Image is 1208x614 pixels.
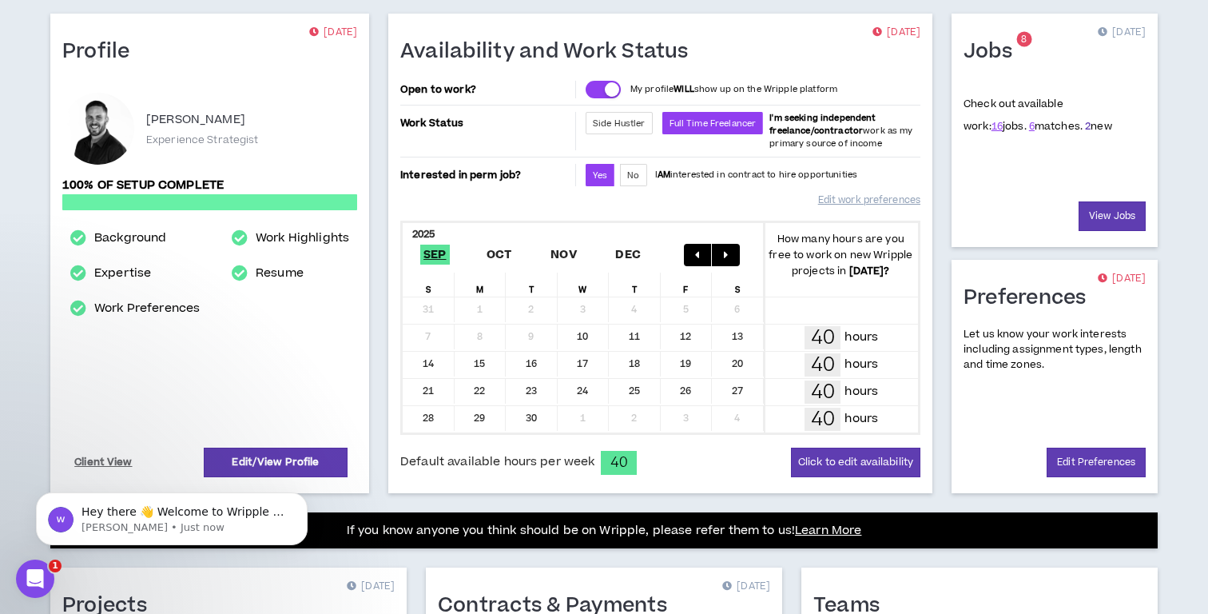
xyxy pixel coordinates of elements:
[593,118,646,130] span: Side Hustler
[964,39,1024,65] h1: Jobs
[872,25,920,41] p: [DATE]
[844,329,878,346] p: hours
[769,112,912,150] span: work as my primary source of income
[849,264,890,278] b: [DATE] ?
[400,453,594,471] span: Default available hours per week
[1029,119,1035,134] a: 6
[558,273,610,297] div: W
[146,133,259,147] p: Experience Strategist
[593,169,607,181] span: Yes
[1079,201,1146,231] a: View Jobs
[62,177,357,194] p: 100% of setup complete
[256,264,304,283] a: Resume
[609,273,661,297] div: T
[94,299,200,318] a: Work Preferences
[1085,119,1091,134] a: 2
[818,186,920,214] a: Edit work preferences
[844,356,878,373] p: hours
[483,245,515,265] span: Oct
[49,560,62,572] span: 1
[72,449,135,476] a: Client View
[256,229,349,248] a: Work Highlights
[722,579,770,595] p: [DATE]
[1098,25,1146,41] p: [DATE]
[791,448,920,477] button: Click to edit availability
[94,264,151,283] a: Expertise
[674,83,694,95] strong: WILL
[62,93,134,165] div: Luke H.
[769,112,876,137] b: I'm seeking independent freelance/contractor
[844,410,878,428] p: hours
[1098,271,1146,287] p: [DATE]
[712,273,764,297] div: S
[400,83,572,96] p: Open to work?
[964,97,1112,134] p: Check out available work:
[400,39,701,65] h1: Availability and Work Status
[795,522,861,539] a: Learn More
[547,245,580,265] span: Nov
[412,227,435,241] b: 2025
[62,39,142,65] h1: Profile
[1016,32,1031,47] sup: 8
[612,245,644,265] span: Dec
[627,169,639,181] span: No
[146,110,245,130] p: [PERSON_NAME]
[420,245,450,265] span: Sep
[455,273,507,297] div: M
[655,169,858,181] p: I interested in contract to hire opportunities
[964,285,1099,311] h1: Preferences
[204,448,348,477] a: Edit/View Profile
[991,119,1003,134] a: 16
[400,112,572,134] p: Work Status
[1029,119,1083,134] span: matches.
[403,273,455,297] div: S
[309,25,357,41] p: [DATE]
[12,459,332,571] iframe: Intercom notifications message
[630,83,837,96] p: My profile show up on the Wripple platform
[400,164,572,186] p: Interested in perm job?
[964,327,1146,373] p: Let us know your work interests including assignment types, length and time zones.
[658,169,670,181] strong: AM
[347,579,395,595] p: [DATE]
[1021,33,1027,46] span: 8
[506,273,558,297] div: T
[94,229,166,248] a: Background
[1085,119,1112,134] span: new
[661,273,713,297] div: F
[347,521,862,540] p: If you know anyone you think should be on Wripple, please refer them to us!
[764,231,919,279] p: How many hours are you free to work on new Wripple projects in
[844,383,878,401] p: hours
[1047,448,1146,477] a: Edit Preferences
[991,119,1027,134] span: jobs.
[16,560,54,598] iframe: Intercom live chat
